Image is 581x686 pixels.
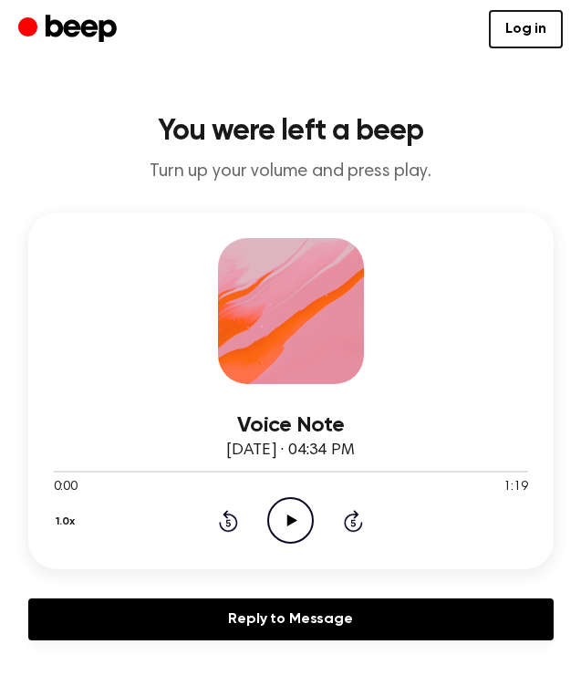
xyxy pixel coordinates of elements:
h1: You were left a beep [15,117,566,146]
span: 1:19 [503,478,527,497]
a: Log in [489,10,563,48]
button: 1.0x [54,506,82,537]
p: Turn up your volume and press play. [15,161,566,183]
a: Beep [18,12,121,47]
h3: Voice Note [54,413,528,438]
span: [DATE] · 04:34 PM [226,442,354,459]
a: Reply to Message [28,598,554,640]
span: 0:00 [54,478,78,497]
